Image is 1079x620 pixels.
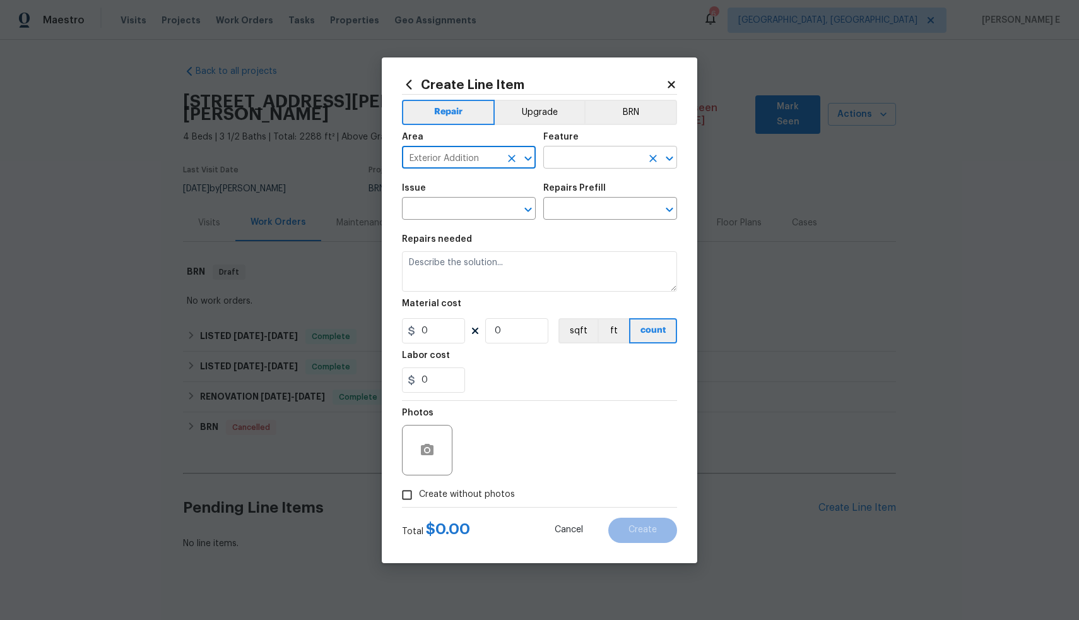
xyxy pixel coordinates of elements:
[558,318,598,343] button: sqft
[402,100,495,125] button: Repair
[644,150,662,167] button: Clear
[402,184,426,193] h5: Issue
[661,150,678,167] button: Open
[419,488,515,501] span: Create without photos
[519,201,537,218] button: Open
[519,150,537,167] button: Open
[503,150,521,167] button: Clear
[543,184,606,193] h5: Repairs Prefill
[402,235,472,244] h5: Repairs needed
[402,523,470,538] div: Total
[534,518,603,543] button: Cancel
[584,100,677,125] button: BRN
[402,299,461,308] h5: Material cost
[629,318,677,343] button: count
[628,525,657,535] span: Create
[555,525,583,535] span: Cancel
[402,408,433,417] h5: Photos
[598,318,629,343] button: ft
[608,518,677,543] button: Create
[495,100,585,125] button: Upgrade
[402,351,450,360] h5: Labor cost
[402,78,666,92] h2: Create Line Item
[402,133,423,141] h5: Area
[426,522,470,537] span: $ 0.00
[543,133,579,141] h5: Feature
[661,201,678,218] button: Open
